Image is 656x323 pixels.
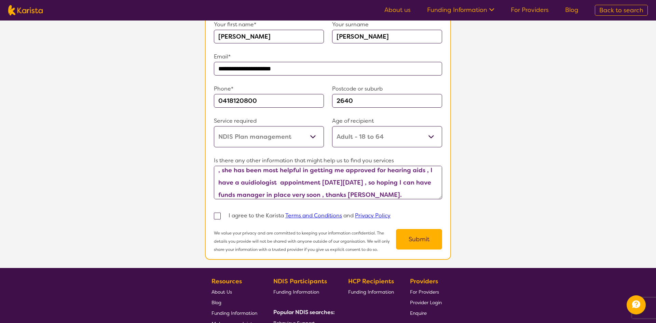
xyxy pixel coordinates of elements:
a: Back to search [595,5,648,16]
p: Age of recipient [332,116,442,126]
a: For Providers [511,6,549,14]
a: Privacy Policy [355,212,391,219]
p: Your surname [332,19,442,30]
span: Funding Information [211,310,257,316]
span: Funding Information [348,289,394,295]
button: Channel Menu [627,295,646,314]
b: Providers [410,277,438,285]
p: Is there any other information that might help us to find you services [214,156,442,166]
p: Email* [214,52,442,62]
span: Back to search [599,6,643,14]
a: About us [384,6,411,14]
a: Blog [565,6,578,14]
span: For Providers [410,289,439,295]
button: Submit [396,229,442,250]
span: Funding Information [273,289,319,295]
a: Provider Login [410,297,442,308]
a: Funding Information [348,286,394,297]
a: For Providers [410,286,442,297]
b: NDIS Participants [273,277,327,285]
span: About Us [211,289,232,295]
a: Terms and Conditions [285,212,342,219]
a: Funding Information [211,308,257,318]
a: Funding Information [427,6,494,14]
a: Enquire [410,308,442,318]
img: Karista logo [8,5,43,15]
span: Enquire [410,310,427,316]
span: Blog [211,299,221,306]
b: Resources [211,277,242,285]
p: Service required [214,116,324,126]
p: Your first name* [214,19,324,30]
b: Popular NDIS searches: [273,309,335,316]
a: Funding Information [273,286,332,297]
span: Provider Login [410,299,442,306]
p: Postcode or suburb [332,84,442,94]
p: We value your privacy and are committed to keeping your information confidential. The details you... [214,229,396,254]
a: About Us [211,286,257,297]
b: HCP Recipients [348,277,394,285]
p: Phone* [214,84,324,94]
p: I agree to the Karista and [229,211,391,221]
a: Blog [211,297,257,308]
